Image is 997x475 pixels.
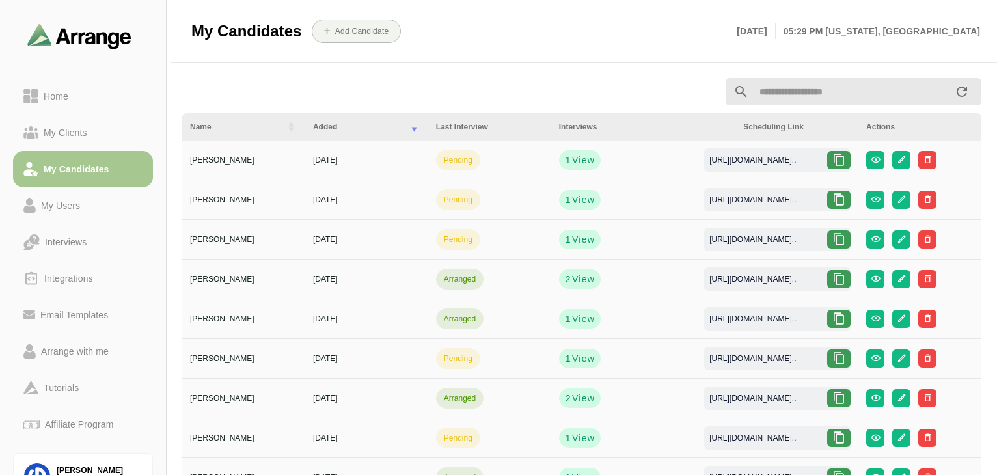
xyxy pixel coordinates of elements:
[38,380,84,396] div: Tutorials
[36,344,114,359] div: Arrange with me
[564,233,571,246] strong: 1
[444,234,472,245] div: pending
[954,84,970,100] i: appended action
[38,161,115,177] div: My Candidates
[13,297,153,333] a: Email Templates
[571,312,595,325] span: View
[313,432,420,444] div: [DATE]
[190,154,297,166] div: [PERSON_NAME]
[737,23,775,39] p: [DATE]
[313,194,420,206] div: [DATE]
[699,154,806,166] div: [URL][DOMAIN_NAME]..
[13,115,153,151] a: My Clients
[38,125,92,141] div: My Clients
[190,432,297,444] div: [PERSON_NAME]
[13,187,153,224] a: My Users
[444,353,472,364] div: pending
[699,353,806,364] div: [URL][DOMAIN_NAME]..
[564,312,571,325] strong: 1
[313,313,420,325] div: [DATE]
[444,154,472,166] div: pending
[444,273,476,285] div: arranged
[559,190,601,210] button: 1View
[564,193,571,206] strong: 1
[190,353,297,364] div: [PERSON_NAME]
[13,370,153,406] a: Tutorials
[571,431,595,444] span: View
[27,23,131,49] img: arrangeai-name-small-logo.4d2b8aee.svg
[444,432,472,444] div: pending
[13,151,153,187] a: My Candidates
[40,416,118,432] div: Affiliate Program
[699,392,806,404] div: [URL][DOMAIN_NAME]..
[559,428,601,448] button: 1View
[190,121,278,133] div: Name
[571,352,595,365] span: View
[13,333,153,370] a: Arrange with me
[564,352,571,365] strong: 1
[559,150,601,170] button: 1View
[776,23,980,39] p: 05:29 PM [US_STATE], [GEOGRAPHIC_DATA]
[444,313,476,325] div: arranged
[313,392,420,404] div: [DATE]
[699,194,806,206] div: [URL][DOMAIN_NAME]..
[190,313,297,325] div: [PERSON_NAME]
[313,154,420,166] div: [DATE]
[559,309,601,329] button: 1View
[559,269,601,289] button: 2View
[312,20,401,43] button: Add Candidate
[699,273,806,285] div: [URL][DOMAIN_NAME]..
[190,392,297,404] div: [PERSON_NAME]
[866,121,974,133] div: Actions
[564,273,571,286] strong: 2
[13,224,153,260] a: Interviews
[38,88,74,104] div: Home
[313,273,420,285] div: [DATE]
[559,230,601,249] button: 1View
[571,273,595,286] span: View
[191,21,301,41] span: My Candidates
[313,353,420,364] div: [DATE]
[13,260,153,297] a: Integrations
[699,313,806,325] div: [URL][DOMAIN_NAME]..
[13,78,153,115] a: Home
[36,198,85,213] div: My Users
[35,307,113,323] div: Email Templates
[564,431,571,444] strong: 1
[571,193,595,206] span: View
[559,121,728,133] div: Interviews
[743,121,851,133] div: Scheduling Link
[444,392,476,404] div: arranged
[39,271,98,286] div: Integrations
[571,392,595,405] span: View
[699,234,806,245] div: [URL][DOMAIN_NAME]..
[699,432,806,444] div: [URL][DOMAIN_NAME]..
[13,406,153,442] a: Affiliate Program
[335,27,389,36] b: Add Candidate
[564,392,571,405] strong: 2
[571,233,595,246] span: View
[190,194,297,206] div: [PERSON_NAME]
[559,388,601,408] button: 2View
[313,234,420,245] div: [DATE]
[40,234,92,250] div: Interviews
[436,121,543,133] div: Last Interview
[559,349,601,368] button: 1View
[444,194,472,206] div: pending
[571,154,595,167] span: View
[564,154,571,167] strong: 1
[190,234,297,245] div: [PERSON_NAME]
[313,121,401,133] div: Added
[190,273,297,285] div: [PERSON_NAME]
